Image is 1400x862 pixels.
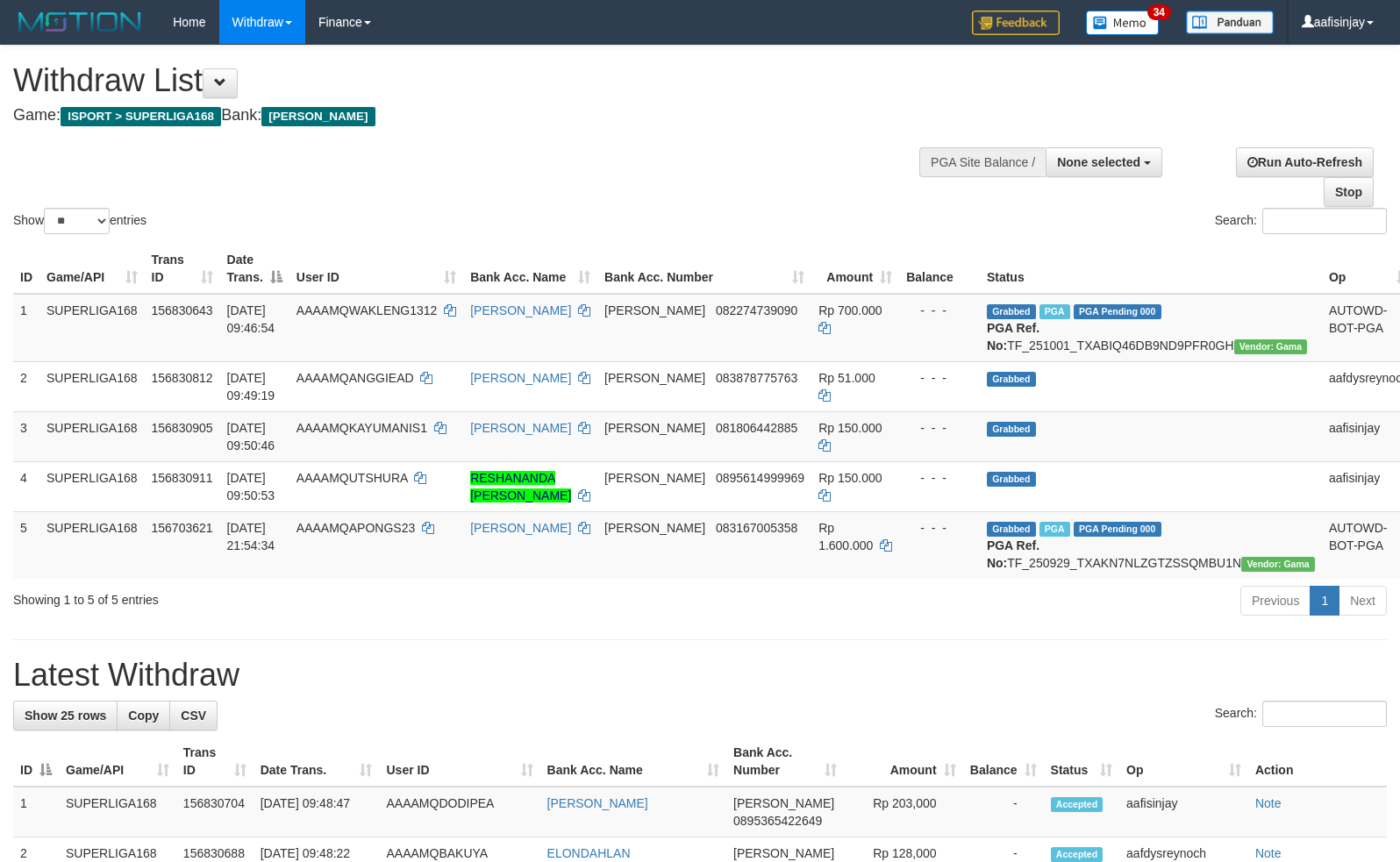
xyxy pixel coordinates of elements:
[13,63,916,98] h1: Withdraw List
[987,422,1036,437] span: Grabbed
[1234,339,1308,354] span: Vendor URL: https://trx31.1velocity.biz
[296,471,408,485] span: AAAAMQUTSHURA
[1324,177,1374,207] a: Stop
[13,737,59,787] th: ID: activate to sort column descending
[470,471,571,502] a: RESHANANDA [PERSON_NAME]
[1215,701,1387,727] label: Search:
[13,511,39,579] td: 5
[1262,701,1387,727] input: Search:
[13,107,916,125] h4: Game: Bank:
[987,472,1036,487] span: Grabbed
[604,521,705,535] span: [PERSON_NAME]
[13,584,570,609] div: Showing 1 to 5 of 5 entries
[1339,586,1387,616] a: Next
[818,421,882,435] span: Rp 150.000
[818,521,873,552] span: Rp 1.600.000
[1147,4,1171,20] span: 34
[726,737,844,787] th: Bank Acc. Number: activate to sort column ascending
[818,371,875,385] span: Rp 51.000
[379,737,539,787] th: User ID: activate to sort column ascending
[13,461,39,511] td: 4
[899,244,980,294] th: Balance
[25,709,106,723] span: Show 25 rows
[470,421,571,435] a: [PERSON_NAME]
[227,421,275,452] span: [DATE] 09:50:46
[128,709,159,723] span: Copy
[980,511,1322,579] td: TF_250929_TXAKN7NLZGTZSSQMBU1N
[152,371,213,385] span: 156830812
[1255,846,1282,860] a: Note
[597,244,811,294] th: Bank Acc. Number: activate to sort column ascending
[470,303,571,317] a: [PERSON_NAME]
[963,737,1044,787] th: Balance: activate to sort column ascending
[906,519,973,537] div: - - -
[296,371,414,385] span: AAAAMQANGGIEAD
[227,303,275,335] span: [DATE] 09:46:54
[1215,208,1387,234] label: Search:
[261,107,375,126] span: [PERSON_NAME]
[716,421,797,435] span: Copy 081806442885 to clipboard
[470,521,571,535] a: [PERSON_NAME]
[987,522,1036,537] span: Grabbed
[906,419,973,437] div: - - -
[39,461,145,511] td: SUPERLIGA168
[733,796,834,810] span: [PERSON_NAME]
[818,471,882,485] span: Rp 150.000
[227,471,275,502] span: [DATE] 09:50:53
[176,787,254,837] td: 156830704
[604,303,705,317] span: [PERSON_NAME]
[227,521,275,552] span: [DATE] 21:54:34
[39,361,145,411] td: SUPERLIGA168
[1236,147,1374,177] a: Run Auto-Refresh
[980,294,1322,362] td: TF_251001_TXABIQ46DB9ND9PFR0GH
[169,701,218,730] a: CSV
[1046,147,1162,177] button: None selected
[844,737,963,787] th: Amount: activate to sort column ascending
[1039,522,1070,537] span: Marked by aafchhiseyha
[13,294,39,362] td: 1
[44,208,110,234] select: Showentries
[604,471,705,485] span: [PERSON_NAME]
[13,658,1387,693] h1: Latest Withdraw
[604,371,705,385] span: [PERSON_NAME]
[152,471,213,485] span: 156830911
[379,787,539,837] td: AAAAMQDODIPEA
[919,147,1046,177] div: PGA Site Balance /
[254,787,380,837] td: [DATE] 09:48:47
[1074,304,1161,319] span: PGA Pending
[39,294,145,362] td: SUPERLIGA168
[1241,557,1315,572] span: Vendor URL: https://trx31.1velocity.biz
[540,737,726,787] th: Bank Acc. Name: activate to sort column ascending
[39,244,145,294] th: Game/API: activate to sort column ascending
[1074,522,1161,537] span: PGA Pending
[1262,208,1387,234] input: Search:
[1186,11,1274,34] img: panduan.png
[844,787,963,837] td: Rp 203,000
[716,471,804,485] span: Copy 0895614999969 to clipboard
[972,11,1060,35] img: Feedback.jpg
[716,303,797,317] span: Copy 082274739090 to clipboard
[1119,787,1248,837] td: aafisinjay
[117,701,170,730] a: Copy
[152,421,213,435] span: 156830905
[59,737,176,787] th: Game/API: activate to sort column ascending
[811,244,899,294] th: Amount: activate to sort column ascending
[963,787,1044,837] td: -
[463,244,597,294] th: Bank Acc. Name: activate to sort column ascending
[906,469,973,487] div: - - -
[296,303,438,317] span: AAAAMQWAKLENG1312
[1051,797,1104,812] span: Accepted
[59,787,176,837] td: SUPERLIGA168
[1119,737,1248,787] th: Op: activate to sort column ascending
[987,321,1039,353] b: PGA Ref. No:
[547,796,648,810] a: [PERSON_NAME]
[181,709,206,723] span: CSV
[13,411,39,461] td: 3
[13,787,59,837] td: 1
[1044,737,1120,787] th: Status: activate to sort column ascending
[1248,737,1387,787] th: Action
[13,361,39,411] td: 2
[1310,586,1339,616] a: 1
[987,538,1039,570] b: PGA Ref. No:
[145,244,220,294] th: Trans ID: activate to sort column ascending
